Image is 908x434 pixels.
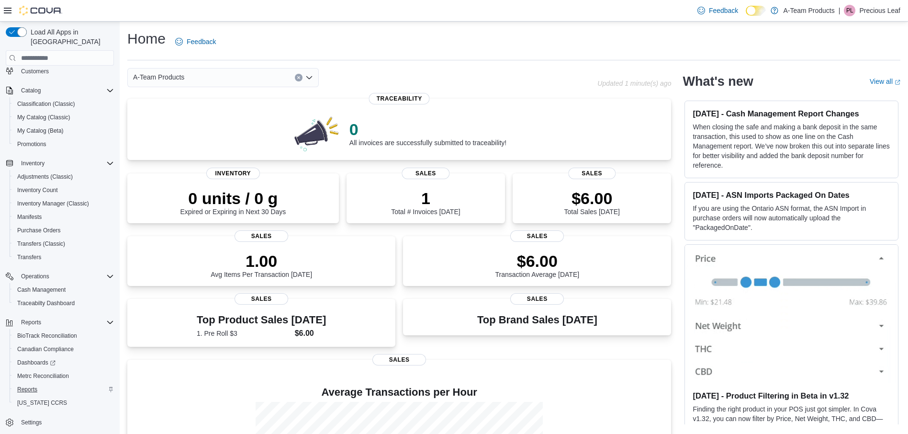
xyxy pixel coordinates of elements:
[10,329,118,343] button: BioTrack Reconciliation
[21,87,41,94] span: Catalog
[211,251,312,278] div: Avg Items Per Transaction [DATE]
[17,127,64,135] span: My Catalog (Beta)
[349,120,506,139] p: 0
[510,230,564,242] span: Sales
[13,98,79,110] a: Classification (Classic)
[21,419,42,426] span: Settings
[13,330,81,342] a: BioTrack Reconciliation
[127,29,166,48] h1: Home
[10,97,118,111] button: Classification (Classic)
[235,230,288,242] span: Sales
[17,85,45,96] button: Catalog
[859,5,900,16] p: Precious Leaf
[10,396,118,410] button: [US_STATE] CCRS
[17,372,69,380] span: Metrc Reconciliation
[13,112,74,123] a: My Catalog (Classic)
[13,357,114,368] span: Dashboards
[21,160,45,167] span: Inventory
[21,68,49,75] span: Customers
[13,297,114,309] span: Traceabilty Dashboard
[10,283,118,297] button: Cash Management
[10,170,118,183] button: Adjustments (Classic)
[564,189,620,216] div: Total Sales [DATE]
[19,6,62,15] img: Cova
[17,114,70,121] span: My Catalog (Classic)
[17,416,114,428] span: Settings
[17,66,53,77] a: Customers
[2,270,118,283] button: Operations
[495,251,580,278] div: Transaction Average [DATE]
[10,369,118,383] button: Metrc Reconciliation
[17,359,56,366] span: Dashboards
[17,200,89,207] span: Inventory Manager (Classic)
[235,293,288,305] span: Sales
[783,5,834,16] p: A-Team Products
[17,240,65,248] span: Transfers (Classic)
[211,251,312,271] p: 1.00
[568,168,616,179] span: Sales
[846,5,853,16] span: PL
[13,198,93,209] a: Inventory Manager (Classic)
[13,357,59,368] a: Dashboards
[13,384,114,395] span: Reports
[180,189,286,216] div: Expired or Expiring in Next 30 Days
[197,314,326,326] h3: Top Product Sales [DATE]
[17,271,114,282] span: Operations
[510,293,564,305] span: Sales
[13,138,50,150] a: Promotions
[477,314,597,326] h3: Top Brand Sales [DATE]
[683,74,753,89] h2: What's new
[693,204,890,232] p: If you are using the Ontario ASN format, the ASN Import in purchase orders will now automatically...
[187,37,216,46] span: Feedback
[2,64,118,78] button: Customers
[2,316,118,329] button: Reports
[17,100,75,108] span: Classification (Classic)
[17,271,53,282] button: Operations
[10,343,118,356] button: Canadian Compliance
[13,370,114,382] span: Metrc Reconciliation
[2,157,118,170] button: Inventory
[844,5,855,16] div: Precious Leaf
[13,370,73,382] a: Metrc Reconciliation
[13,225,65,236] a: Purchase Orders
[13,138,114,150] span: Promotions
[709,6,738,15] span: Feedback
[13,184,62,196] a: Inventory Count
[349,120,506,147] div: All invoices are successfully submitted to traceability!
[870,78,900,85] a: View allExternal link
[17,85,114,96] span: Catalog
[13,297,78,309] a: Traceabilty Dashboard
[13,251,114,263] span: Transfers
[17,253,41,261] span: Transfers
[17,317,45,328] button: Reports
[13,171,77,183] a: Adjustments (Classic)
[17,186,58,194] span: Inventory Count
[13,125,67,137] a: My Catalog (Beta)
[21,319,41,326] span: Reports
[369,93,430,104] span: Traceability
[27,27,114,46] span: Load All Apps in [GEOGRAPHIC_DATA]
[895,80,900,85] svg: External link
[2,84,118,97] button: Catalog
[10,297,118,310] button: Traceabilty Dashboard
[17,158,48,169] button: Inventory
[13,384,41,395] a: Reports
[13,343,78,355] a: Canadian Compliance
[13,125,114,137] span: My Catalog (Beta)
[13,98,114,110] span: Classification (Classic)
[17,317,114,328] span: Reports
[135,387,663,398] h4: Average Transactions per Hour
[13,343,114,355] span: Canadian Compliance
[13,171,114,183] span: Adjustments (Classic)
[564,189,620,208] p: $6.00
[13,211,114,223] span: Manifests
[17,65,114,77] span: Customers
[133,71,184,83] span: A-Team Products
[10,111,118,124] button: My Catalog (Classic)
[402,168,449,179] span: Sales
[13,238,69,250] a: Transfers (Classic)
[693,190,890,200] h3: [DATE] - ASN Imports Packaged On Dates
[13,184,114,196] span: Inventory Count
[10,383,118,396] button: Reports
[10,183,118,197] button: Inventory Count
